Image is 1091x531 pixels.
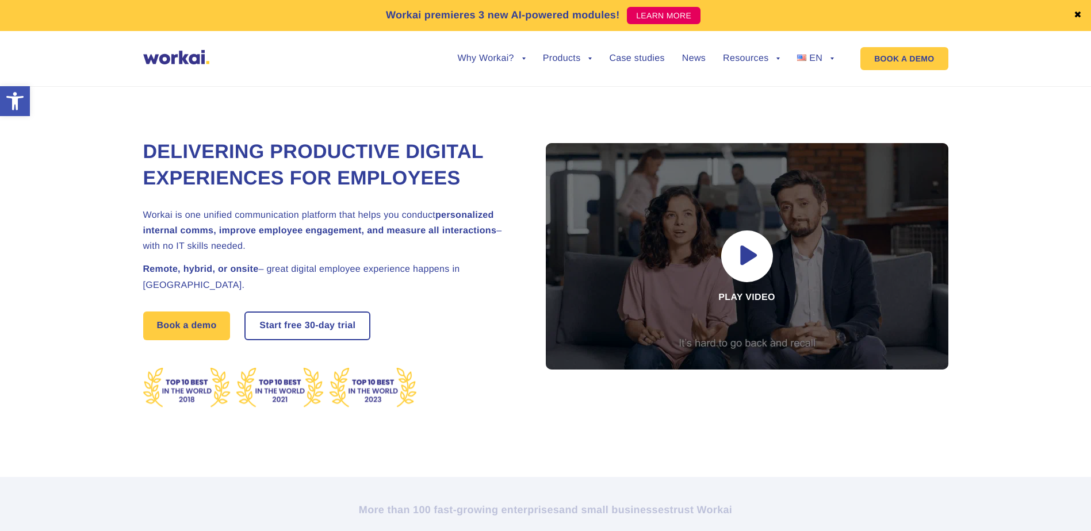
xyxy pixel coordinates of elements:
[546,143,948,370] div: Play video
[143,311,231,340] a: Book a demo
[809,53,822,63] span: EN
[609,54,664,63] a: Case studies
[1074,11,1082,20] a: ✖
[227,503,865,517] h2: More than 100 fast-growing enterprises trust Workai
[627,7,700,24] a: LEARN MORE
[305,321,335,330] i: 30-day
[246,313,369,339] a: Start free30-daytrial
[860,47,948,70] a: BOOK A DEMO
[143,207,517,255] h2: Workai is one unified communication platform that helps you conduct – with no IT skills needed.
[386,7,620,23] p: Workai premieres 3 new AI-powered modules!
[143,264,259,274] strong: Remote, hybrid, or onsite
[457,54,525,63] a: Why Workai?
[723,54,780,63] a: Resources
[543,54,592,63] a: Products
[143,139,517,192] h1: Delivering Productive Digital Experiences for Employees
[682,54,706,63] a: News
[559,504,669,515] i: and small businesses
[143,261,517,293] h2: – great digital employee experience happens in [GEOGRAPHIC_DATA].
